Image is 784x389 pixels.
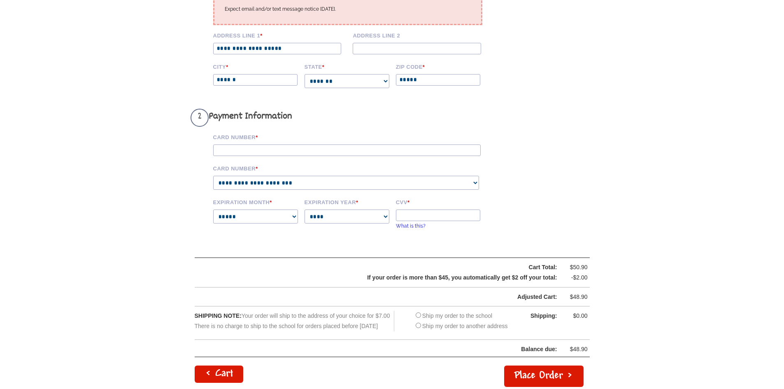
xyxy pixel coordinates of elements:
label: Expiration Month [213,198,299,205]
label: Zip code [396,63,482,70]
label: State [305,63,390,70]
label: CVV [396,198,482,205]
h3: Payment Information [191,109,493,127]
span: 2 [191,109,209,127]
div: $48.90 [563,292,588,302]
div: Adjusted Cart: [216,292,557,302]
div: $0.00 [563,311,588,321]
div: -$2.00 [563,273,588,283]
a: < Cart [195,366,243,383]
div: $50.90 [563,262,588,273]
label: Address Line 1 [213,31,347,39]
div: Balance due: [195,344,557,354]
span: SHIPPING NOTE: [195,312,242,319]
div: $48.90 [563,344,588,354]
p: Expect email and/or text message notice [DATE]. [225,5,471,14]
label: Card Number [213,164,493,172]
div: Ship my order to the school Ship my order to another address [414,311,508,331]
button: Place Order > [504,366,584,387]
div: Shipping: [516,311,557,321]
label: Card Number [213,133,493,140]
label: Address Line 2 [353,31,487,39]
div: Your order will ship to the address of your choice for $7.00 There is no charge to ship to the sc... [195,311,395,331]
div: Cart Total: [216,262,557,273]
a: What is this? [396,223,426,229]
div: If your order is more than $45, you automatically get $2 off your total: [216,273,557,283]
label: Expiration Year [305,198,390,205]
label: City [213,63,299,70]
